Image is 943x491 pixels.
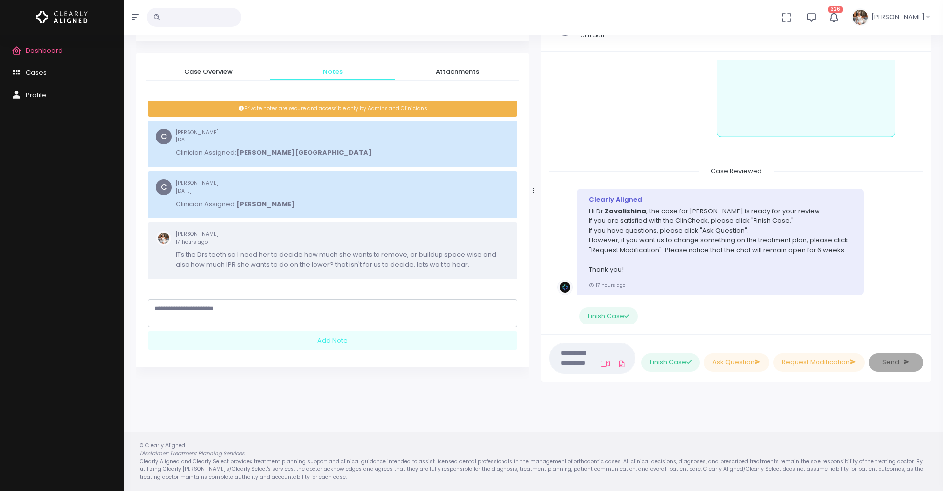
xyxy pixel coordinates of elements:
[156,129,172,144] span: C
[699,163,774,179] span: Case Reviewed
[176,199,295,209] p: Clinician Assigned:
[641,353,700,372] button: Finish Case
[278,67,387,77] span: Notes
[176,250,509,269] p: ITs the Drs teeth so I need her to decide how much she wants to remove, or buildup space wise and...
[176,136,192,143] span: [DATE]
[36,7,88,28] img: Logo Horizontal
[403,67,511,77] span: Attachments
[26,90,46,100] span: Profile
[176,148,372,158] p: Clinician Assigned:
[176,179,295,195] small: [PERSON_NAME]
[599,360,612,368] a: Add Loom Video
[605,207,646,216] b: Zavalishina
[26,46,63,55] span: Dashboard
[148,331,517,350] div: Add Note
[176,129,372,144] small: [PERSON_NAME]
[579,307,638,326] button: Finish Case
[589,207,852,275] p: Hi Dr. , the case for [PERSON_NAME] is ready for your review. If you are satisfied with the ClinC...
[26,68,47,77] span: Cases
[176,187,192,195] span: [DATE]
[156,179,172,195] span: C
[828,6,843,13] span: 326
[176,238,208,246] span: 17 hours ago
[851,8,869,26] img: Header Avatar
[140,450,244,457] em: Disclaimer: Treatment Planning Services
[236,199,295,209] b: [PERSON_NAME]
[589,195,852,205] div: Clearly Aligned
[236,148,372,157] b: [PERSON_NAME][GEOGRAPHIC_DATA]
[871,12,925,22] span: [PERSON_NAME]
[549,60,923,324] div: scrollable content
[148,101,517,117] div: Private notes are secure and accessible only by Admins and Clinicians
[704,353,769,372] button: Ask Question
[589,282,625,288] small: 17 hours ago
[130,442,937,481] div: © Clearly Aligned Clearly Aligned and Clearly Select provides treatment planning support and clin...
[581,32,667,40] small: Clinician
[616,355,628,373] a: Add Files
[154,67,262,77] span: Case Overview
[176,230,509,246] small: [PERSON_NAME]
[773,353,865,372] button: Request Modification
